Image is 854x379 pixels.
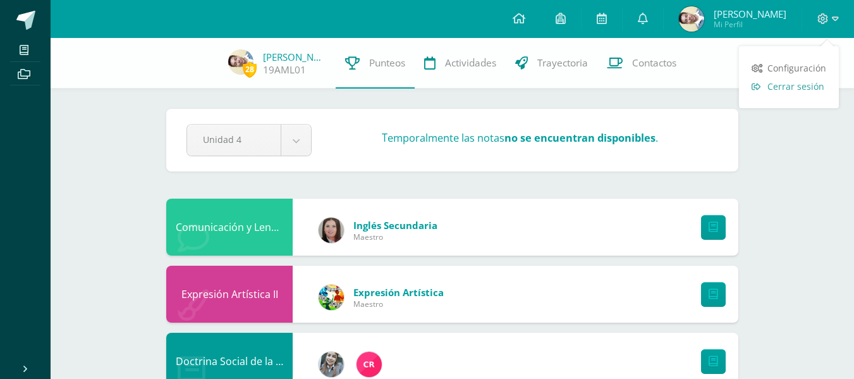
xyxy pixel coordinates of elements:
[243,61,257,77] span: 28
[537,56,588,70] span: Trayectoria
[166,266,293,323] div: Expresión Artística II
[319,218,344,243] img: 8af0450cf43d44e38c4a1497329761f3.png
[714,19,786,30] span: Mi Perfil
[319,285,344,310] img: 159e24a6ecedfdf8f489544946a573f0.png
[353,286,444,299] span: Expresión Artística
[357,352,382,377] img: 866c3f3dc5f3efb798120d7ad13644d9.png
[415,38,506,89] a: Actividades
[597,38,686,89] a: Contactos
[714,8,786,20] span: [PERSON_NAME]
[445,56,496,70] span: Actividades
[739,59,839,77] a: Configuración
[767,62,826,74] span: Configuración
[203,125,265,154] span: Unidad 4
[369,56,405,70] span: Punteos
[382,131,658,145] h3: Temporalmente las notas .
[739,77,839,96] a: Cerrar sesión
[767,80,824,92] span: Cerrar sesión
[353,299,444,309] span: Maestro
[336,38,415,89] a: Punteos
[679,6,704,32] img: 0e05097b68e5ed5f7dd6f9503ba2bd59.png
[319,352,344,377] img: cba4c69ace659ae4cf02a5761d9a2473.png
[228,49,253,75] img: 0e05097b68e5ed5f7dd6f9503ba2bd59.png
[166,199,293,256] div: Comunicación y Lenguaje L3 Inglés
[506,38,597,89] a: Trayectoria
[263,63,306,77] a: 19AML01
[504,131,656,145] strong: no se encuentran disponibles
[632,56,676,70] span: Contactos
[187,125,311,156] a: Unidad 4
[263,51,326,63] a: [PERSON_NAME]
[353,232,437,242] span: Maestro
[353,219,437,232] span: Inglés Secundaria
